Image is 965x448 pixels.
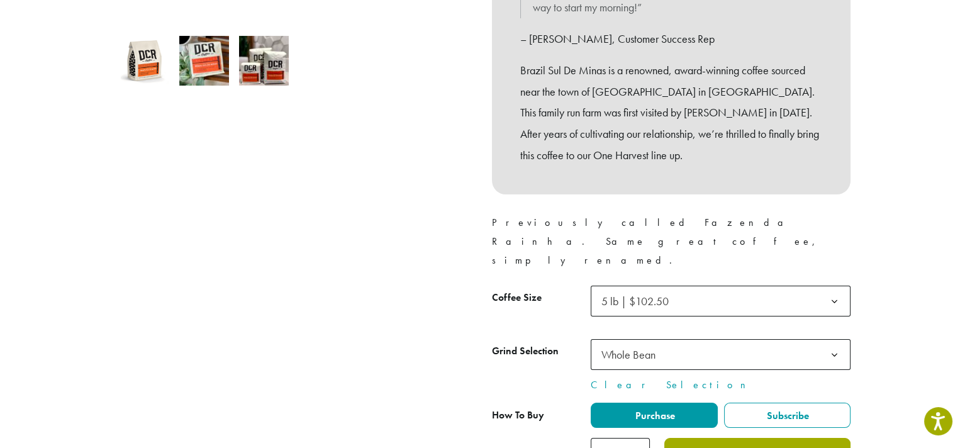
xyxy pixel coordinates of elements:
[596,289,681,313] span: 5 lb | $102.50
[520,28,822,50] p: – [PERSON_NAME], Customer Success Rep
[520,60,822,166] p: Brazil Sul De Minas is a renowned, award-winning coffee sourced near the town of [GEOGRAPHIC_DATA...
[601,294,669,308] span: 5 lb | $102.50
[179,36,229,86] img: Brazil Sul De Minas - Image 2
[492,213,851,270] p: Previously called Fazenda Rainha. Same great coffee, simply renamed.
[492,289,591,307] label: Coffee Size
[492,342,591,361] label: Grind Selection
[239,36,289,86] img: Brazil Sul De Minas - Image 3
[601,347,655,362] span: Whole Bean
[596,342,668,367] span: Whole Bean
[765,409,809,422] span: Subscribe
[492,408,544,422] span: How To Buy
[633,409,675,422] span: Purchase
[591,378,851,393] a: Clear Selection
[591,286,851,316] span: 5 lb | $102.50
[591,339,851,370] span: Whole Bean
[120,36,169,86] img: Brazil Sul De Minas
